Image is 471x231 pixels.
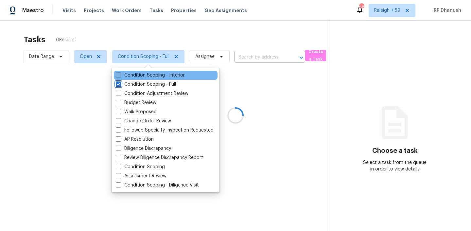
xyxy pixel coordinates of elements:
label: AP Resolution [116,136,154,143]
label: Condition Scoping - Interior [116,72,185,79]
label: Diligence Discrepancy [116,145,171,152]
label: Condition Adjustment Review [116,90,188,97]
label: Condition Scoping - Diligence Visit [116,182,199,188]
label: Review Diligence Discrepancy Report [116,154,203,161]
label: Walk Proposed [116,109,157,115]
label: Change Order Review [116,118,171,124]
label: Assessment Review [116,173,166,179]
div: 688 [359,4,364,10]
label: Followup Specialty Inspection Requested [116,127,214,133]
label: Budget Review [116,99,156,106]
label: Condition Scoping [116,164,165,170]
label: Condition Scoping - Full [116,81,176,88]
